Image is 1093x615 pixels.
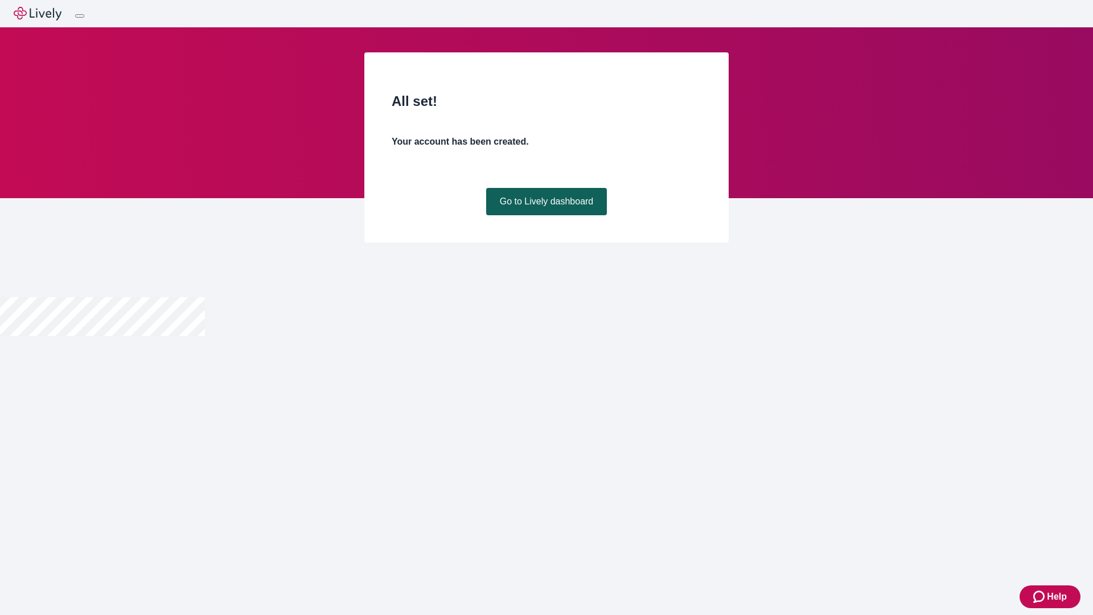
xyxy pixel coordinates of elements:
a: Go to Lively dashboard [486,188,607,215]
svg: Zendesk support icon [1033,590,1047,604]
h2: All set! [392,91,701,112]
img: Lively [14,7,61,20]
h4: Your account has been created. [392,135,701,149]
span: Help [1047,590,1067,604]
button: Zendesk support iconHelp [1020,585,1080,608]
button: Log out [75,14,84,18]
